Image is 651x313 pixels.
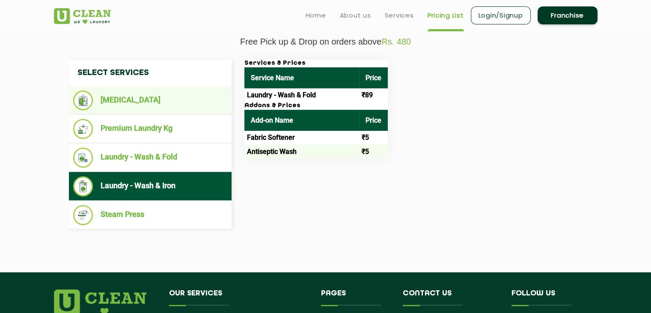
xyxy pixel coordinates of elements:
[403,289,499,306] h4: Contact us
[359,67,388,88] th: Price
[244,88,359,102] td: Laundry - Wash & Fold
[54,8,111,24] img: UClean Laundry and Dry Cleaning
[359,110,388,131] th: Price
[359,144,388,158] td: ₹5
[244,102,388,110] h3: Addons & Prices
[73,119,93,139] img: Premium Laundry Kg
[244,67,359,88] th: Service Name
[54,37,597,47] p: Free Pick up & Drop on orders above
[385,10,414,21] a: Services
[73,90,93,110] img: Dry Cleaning
[244,110,359,131] th: Add-on Name
[244,144,359,158] td: Antiseptic Wash
[381,37,411,46] span: Rs. 480
[359,88,388,102] td: ₹89
[73,176,93,196] img: Laundry - Wash & Iron
[169,289,309,306] h4: Our Services
[321,289,390,306] h4: Pages
[244,60,388,67] h3: Services & Prices
[511,289,587,306] h4: Follow us
[359,131,388,144] td: ₹5
[428,10,464,21] a: Pricing List
[73,147,93,168] img: Laundry - Wash & Fold
[340,10,371,21] a: About us
[306,10,326,21] a: Home
[471,6,531,24] a: Login/Signup
[73,90,227,110] li: [MEDICAL_DATA]
[73,119,227,139] li: Premium Laundry Kg
[73,205,93,225] img: Steam Press
[244,131,359,144] td: Fabric Softener
[73,147,227,168] li: Laundry - Wash & Fold
[69,60,232,86] h4: Select Services
[73,205,227,225] li: Steam Press
[73,176,227,196] li: Laundry - Wash & Iron
[538,6,597,24] a: Franchise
